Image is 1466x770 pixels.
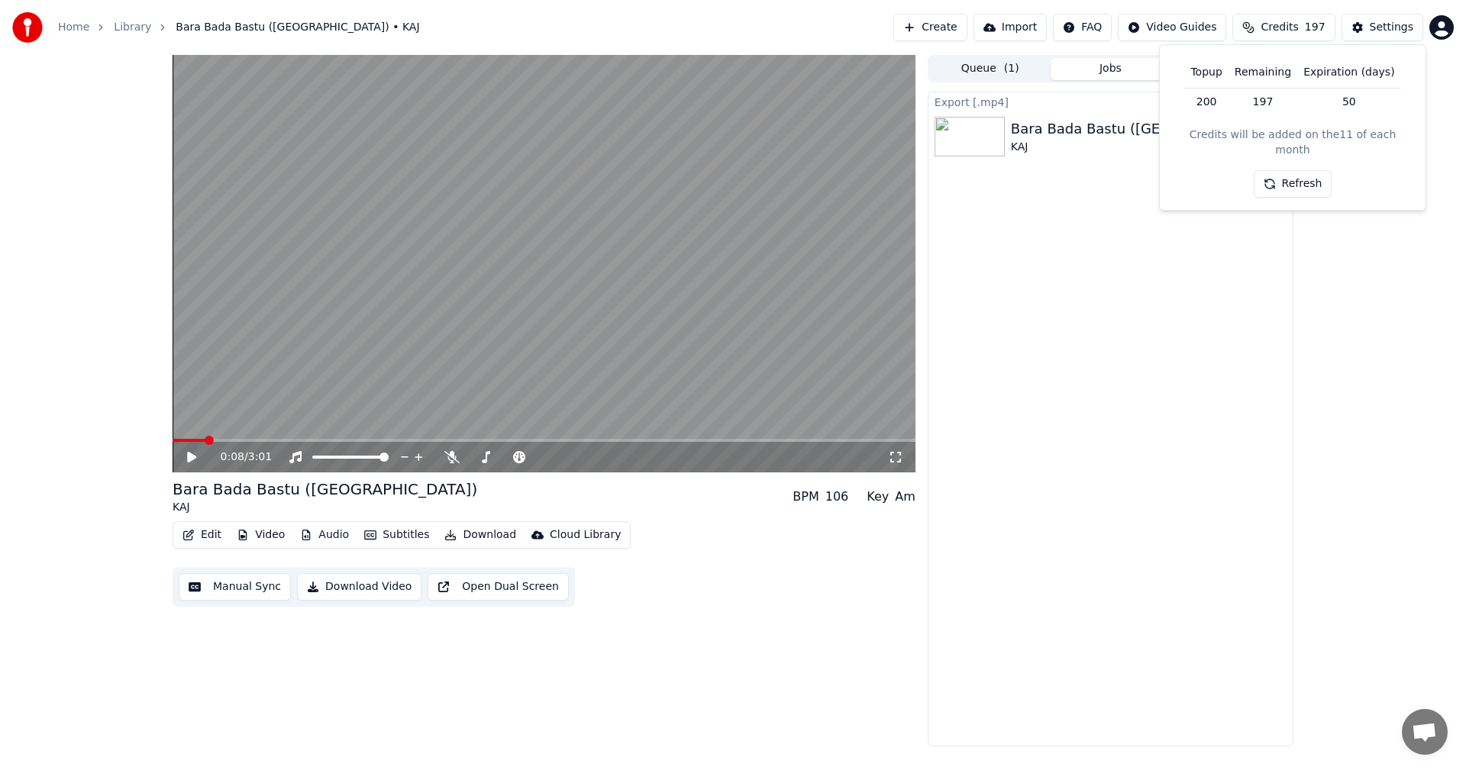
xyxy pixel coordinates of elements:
[867,488,889,506] div: Key
[893,14,967,41] button: Create
[1232,14,1335,41] button: Credits197
[428,573,569,601] button: Open Dual Screen
[1184,57,1228,88] th: Topup
[221,449,244,465] span: 0:08
[1051,58,1171,80] button: Jobs
[173,478,477,500] div: Bara Bada Bastu ([GEOGRAPHIC_DATA])
[1229,88,1297,115] td: 197
[12,12,43,43] img: youka
[438,524,522,546] button: Download
[179,573,291,601] button: Manual Sync
[974,14,1047,41] button: Import
[1370,20,1413,35] div: Settings
[1172,127,1413,158] div: Credits will be added on the 11 of each month
[173,500,477,515] div: KAJ
[1229,57,1297,88] th: Remaining
[1305,20,1326,35] span: 197
[1011,140,1285,155] div: KAJ
[114,20,151,35] a: Library
[1402,709,1448,755] a: Öppna chatt
[550,527,621,543] div: Cloud Library
[1053,14,1112,41] button: FAQ
[294,524,355,546] button: Audio
[1184,88,1228,115] td: 200
[1297,88,1400,115] td: 50
[58,20,420,35] nav: breadcrumb
[221,449,257,465] div: /
[58,20,89,35] a: Home
[1004,61,1019,76] span: ( 1 )
[930,58,1051,80] button: Queue
[248,449,272,465] span: 3:01
[176,524,228,546] button: Edit
[231,524,291,546] button: Video
[895,488,915,506] div: Am
[297,573,421,601] button: Download Video
[1254,170,1332,198] button: Refresh
[928,92,1293,111] div: Export [.mp4]
[1297,57,1400,88] th: Expiration (days)
[176,20,419,35] span: Bara Bada Bastu ([GEOGRAPHIC_DATA]) • KAJ
[1261,20,1298,35] span: Credits
[1118,14,1226,41] button: Video Guides
[1342,14,1423,41] button: Settings
[793,488,819,506] div: BPM
[825,488,849,506] div: 106
[1011,118,1285,140] div: Bara Bada Bastu ([GEOGRAPHIC_DATA])
[358,524,435,546] button: Subtitles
